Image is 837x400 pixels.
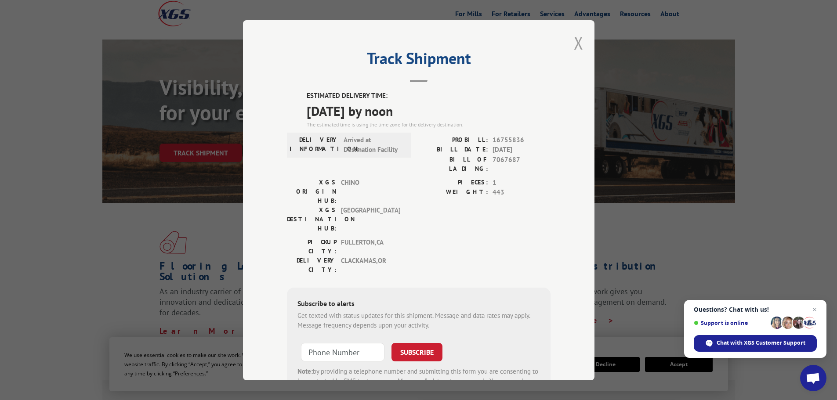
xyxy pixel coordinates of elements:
span: Support is online [694,320,768,326]
span: 16755836 [493,135,551,145]
span: CHINO [341,177,400,205]
label: DELIVERY CITY: [287,256,337,274]
span: CLACKAMAS , OR [341,256,400,274]
span: Arrived at Destination Facility [344,135,403,155]
span: [DATE] by noon [307,101,551,120]
div: Subscribe to alerts [297,298,540,310]
button: Close modal [574,31,583,54]
label: PIECES: [419,177,488,187]
strong: Note: [297,367,313,375]
span: [DATE] [493,145,551,155]
span: 443 [493,187,551,198]
div: by providing a telephone number and submitting this form you are consenting to be contacted by SM... [297,366,540,396]
span: FULLERTON , CA [341,237,400,256]
div: Open chat [800,365,826,391]
div: Get texted with status updates for this shipment. Message and data rates may apply. Message frequ... [297,310,540,330]
label: PICKUP CITY: [287,237,337,256]
label: XGS DESTINATION HUB: [287,205,337,233]
label: XGS ORIGIN HUB: [287,177,337,205]
span: Questions? Chat with us! [694,306,817,313]
div: Chat with XGS Customer Support [694,335,817,352]
label: BILL DATE: [419,145,488,155]
span: Close chat [809,304,820,315]
label: BILL OF LADING: [419,155,488,173]
div: The estimated time is using the time zone for the delivery destination. [307,120,551,128]
span: 1 [493,177,551,187]
span: 7067687 [493,155,551,173]
span: Chat with XGS Customer Support [717,339,805,347]
input: Phone Number [301,342,384,361]
button: SUBSCRIBE [391,342,442,361]
label: WEIGHT: [419,187,488,198]
h2: Track Shipment [287,52,551,69]
label: ESTIMATED DELIVERY TIME: [307,91,551,101]
label: PROBILL: [419,135,488,145]
span: [GEOGRAPHIC_DATA] [341,205,400,233]
label: DELIVERY INFORMATION: [290,135,339,155]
